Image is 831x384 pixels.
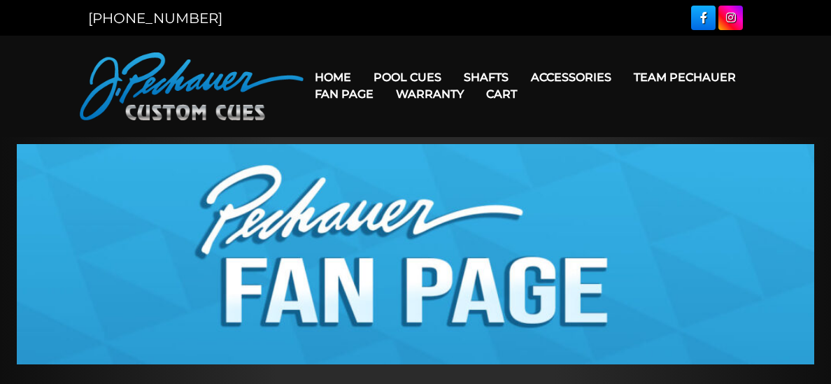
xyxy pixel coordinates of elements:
[80,52,304,120] img: Pechauer Custom Cues
[88,10,222,27] a: [PHONE_NUMBER]
[385,76,475,112] a: Warranty
[453,59,520,95] a: Shafts
[623,59,747,95] a: Team Pechauer
[475,76,528,112] a: Cart
[304,76,385,112] a: Fan Page
[520,59,623,95] a: Accessories
[304,59,362,95] a: Home
[362,59,453,95] a: Pool Cues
